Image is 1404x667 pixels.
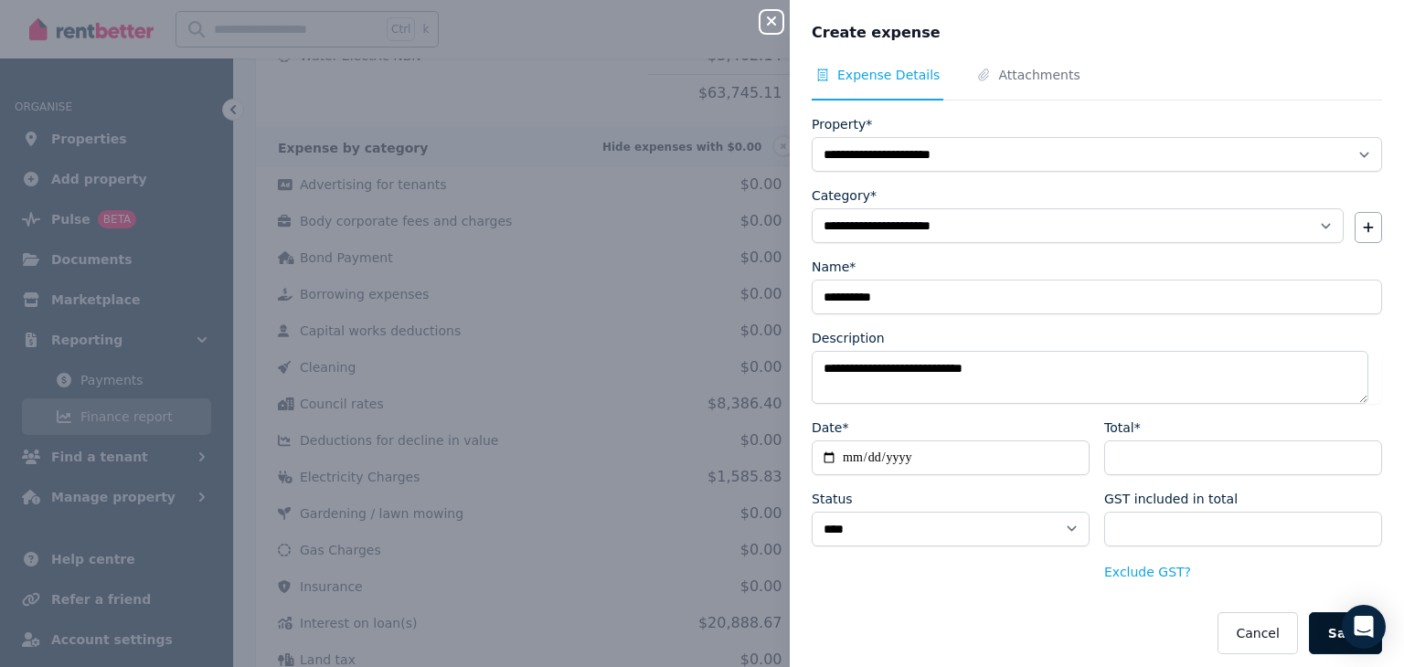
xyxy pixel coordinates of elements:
div: Open Intercom Messenger [1342,605,1386,649]
label: Property* [812,115,872,133]
nav: Tabs [812,66,1382,101]
label: Category* [812,186,877,205]
span: Create expense [812,22,941,44]
label: GST included in total [1104,490,1238,508]
label: Date* [812,418,848,437]
button: Save [1309,612,1382,654]
button: Exclude GST? [1104,563,1191,581]
span: Attachments [998,66,1080,84]
label: Status [812,490,853,508]
label: Description [812,329,885,347]
button: Cancel [1218,612,1297,654]
label: Total* [1104,418,1141,437]
span: Expense Details [837,66,940,84]
label: Name* [812,258,856,276]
